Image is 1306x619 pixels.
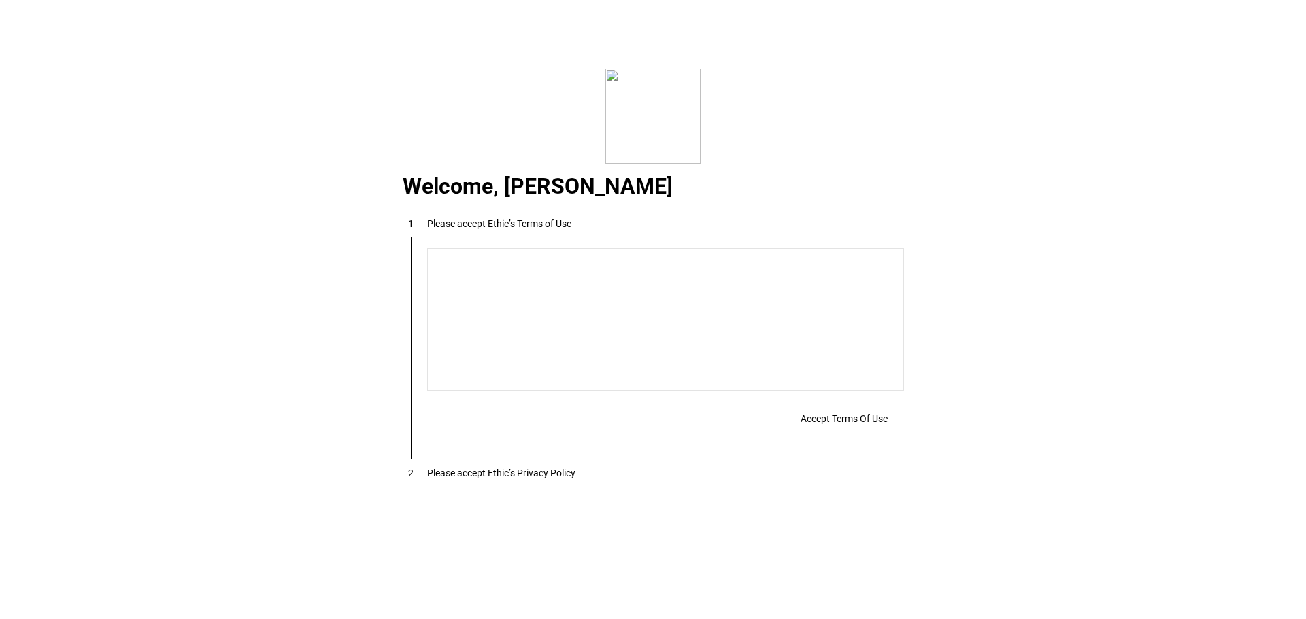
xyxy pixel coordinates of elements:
[605,69,701,164] img: corporate.svg
[408,218,414,229] span: 1
[408,467,414,478] span: 2
[427,467,575,478] div: Please accept Ethic’s Privacy Policy
[427,218,571,229] div: Please accept Ethic’s Terms of Use
[386,179,920,196] div: Welcome, [PERSON_NAME]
